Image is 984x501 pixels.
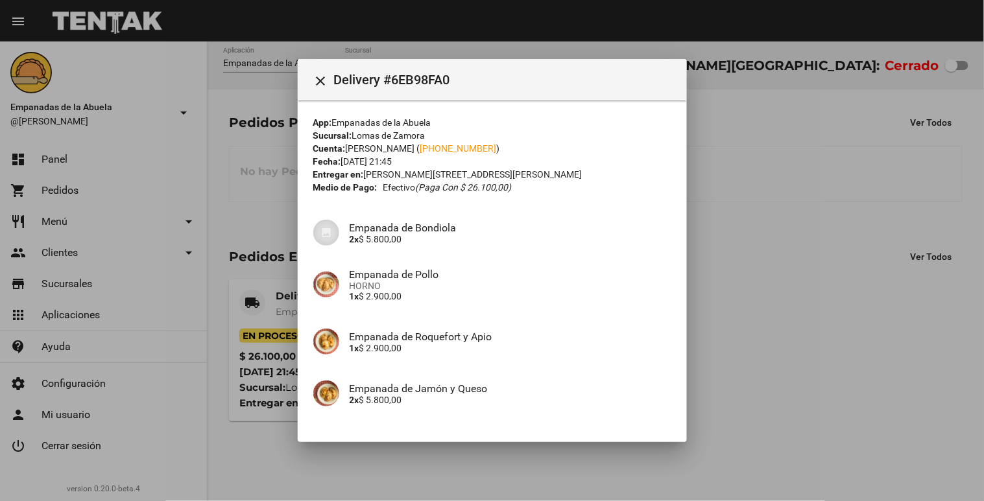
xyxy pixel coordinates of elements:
[420,143,497,154] a: [PHONE_NUMBER]
[350,331,671,343] h4: Empanada de Roquefort y Apio
[383,181,511,194] span: Efectivo
[350,281,671,291] span: HORNO
[350,268,671,281] h4: Empanada de Pollo
[313,168,671,181] div: [PERSON_NAME][STREET_ADDRESS][PERSON_NAME]
[313,129,671,142] div: Lomas de Zamora
[350,222,671,234] h4: Empanada de Bondiola
[313,181,378,194] strong: Medio de Pago:
[350,395,671,405] p: $ 5.800,00
[350,382,671,395] h4: Empanada de Jamón y Queso
[313,156,341,167] strong: Fecha:
[350,343,359,353] b: 1x
[313,143,346,154] strong: Cuenta:
[313,329,339,355] img: d59fadef-f63f-4083-8943-9e902174ec49.jpg
[350,395,359,405] b: 2x
[308,67,334,93] button: Cerrar
[313,116,671,129] div: Empanadas de la Abuela
[313,272,339,297] img: 10349b5f-e677-4e10-aec3-c36b893dfd64.jpg
[350,234,359,244] b: 2x
[334,69,677,90] span: Delivery #6EB98FA0
[313,130,352,141] strong: Sucursal:
[313,380,339,406] img: 72c15bfb-ac41-4ae4-a4f2-82349035ab42.jpg
[313,169,364,180] strong: Entregar en:
[313,73,329,89] mat-icon: Cerrar
[350,343,671,353] p: $ 2.900,00
[313,220,339,246] img: 07c47add-75b0-4ce5-9aba-194f44787723.jpg
[415,182,511,192] i: (Paga con $ 26.100,00)
[313,142,671,155] div: [PERSON_NAME] ( )
[313,117,332,128] strong: App:
[350,234,671,244] p: $ 5.800,00
[313,155,671,168] div: [DATE] 21:45
[350,291,359,301] b: 1x
[350,291,671,301] p: $ 2.900,00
